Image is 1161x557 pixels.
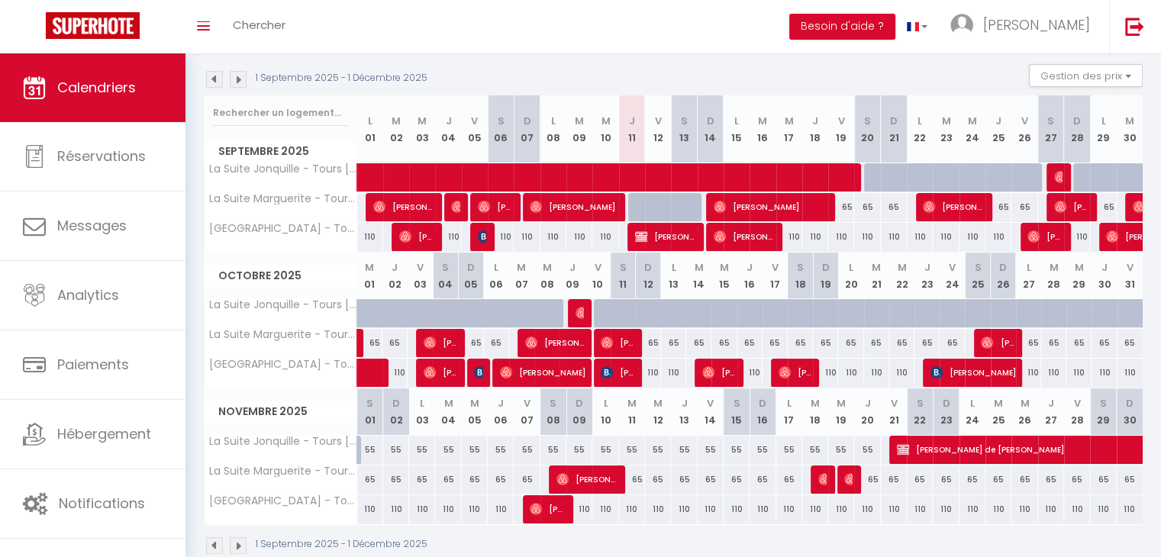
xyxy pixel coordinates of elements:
div: 55 [357,436,383,464]
span: [PERSON_NAME] [500,358,586,387]
div: 110 [488,223,514,251]
th: 06 [484,253,509,299]
div: 110 [838,359,863,387]
abbr: V [1021,114,1028,128]
abbr: M [543,260,552,275]
th: 13 [671,95,697,163]
th: 30 [1117,388,1143,435]
span: [PERSON_NAME] [451,192,460,221]
abbr: J [812,114,818,128]
th: 29 [1090,388,1116,435]
th: 02 [383,388,409,435]
abbr: M [365,260,374,275]
th: 18 [802,95,828,163]
div: 110 [1041,359,1066,387]
div: 65 [1117,329,1143,357]
th: 11 [619,388,645,435]
abbr: V [707,396,714,411]
span: [PERSON_NAME] [1054,163,1063,192]
div: 110 [357,223,383,251]
abbr: D [890,114,898,128]
abbr: V [772,260,779,275]
abbr: S [498,114,505,128]
th: 05 [462,95,488,163]
span: Septembre 2025 [205,140,356,163]
th: 30 [1092,253,1117,299]
th: 07 [509,253,534,299]
abbr: L [787,396,792,411]
div: 110 [907,223,933,251]
div: 65 [763,329,788,357]
abbr: D [822,260,830,275]
abbr: D [1073,114,1081,128]
img: ... [950,14,973,37]
div: 110 [435,223,461,251]
th: 09 [566,95,592,163]
abbr: V [417,260,424,275]
abbr: J [995,114,1001,128]
span: [PERSON_NAME] [525,328,585,357]
abbr: L [368,114,372,128]
th: 29 [1090,95,1116,163]
th: 16 [750,388,776,435]
th: 24 [940,253,965,299]
span: Hébergement [57,424,151,443]
div: 110 [776,223,802,251]
abbr: L [672,260,676,275]
abbr: V [471,114,478,128]
abbr: J [924,260,930,275]
span: Messages [57,216,127,235]
abbr: M [601,114,610,128]
abbr: V [594,260,601,275]
th: 10 [592,95,618,163]
th: 22 [907,388,933,435]
span: [PERSON_NAME] [576,298,584,327]
div: 65 [357,329,382,357]
div: 65 [1041,329,1066,357]
th: 03 [408,253,433,299]
abbr: D [707,114,714,128]
button: Ouvrir le widget de chat LiveChat [12,6,58,52]
abbr: V [890,396,897,411]
th: 10 [592,388,618,435]
span: [PERSON_NAME] [714,222,774,251]
abbr: S [864,114,871,128]
span: [PERSON_NAME] [1054,192,1088,221]
div: 65 [838,329,863,357]
span: La Suite Jonquille - Tours [GEOGRAPHIC_DATA] [207,299,360,311]
span: [PERSON_NAME] [399,222,434,251]
th: 15 [724,388,750,435]
abbr: M [627,396,637,411]
th: 11 [611,253,636,299]
abbr: S [1047,114,1054,128]
abbr: J [747,260,753,275]
abbr: J [569,260,576,275]
abbr: J [392,260,398,275]
div: 65 [985,193,1011,221]
th: 01 [357,95,383,163]
span: [PERSON_NAME] [530,494,564,523]
th: 06 [488,388,514,435]
th: 28 [1064,95,1090,163]
th: 27 [1038,95,1064,163]
div: 110 [985,223,1011,251]
abbr: M [968,114,977,128]
span: [PERSON_NAME] [478,222,486,251]
div: 110 [828,223,854,251]
th: 27 [1038,388,1064,435]
abbr: J [865,396,871,411]
div: 65 [813,329,838,357]
abbr: M [392,114,401,128]
th: 24 [959,388,985,435]
span: [PERSON_NAME] puzzle [635,222,695,251]
div: 65 [940,329,965,357]
th: 14 [698,95,724,163]
abbr: D [999,260,1007,275]
abbr: L [918,114,922,128]
span: [PERSON_NAME] [424,358,458,387]
div: 110 [737,359,763,387]
th: 30 [1117,95,1143,163]
abbr: J [629,114,635,128]
abbr: V [1127,260,1134,275]
abbr: J [498,396,504,411]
